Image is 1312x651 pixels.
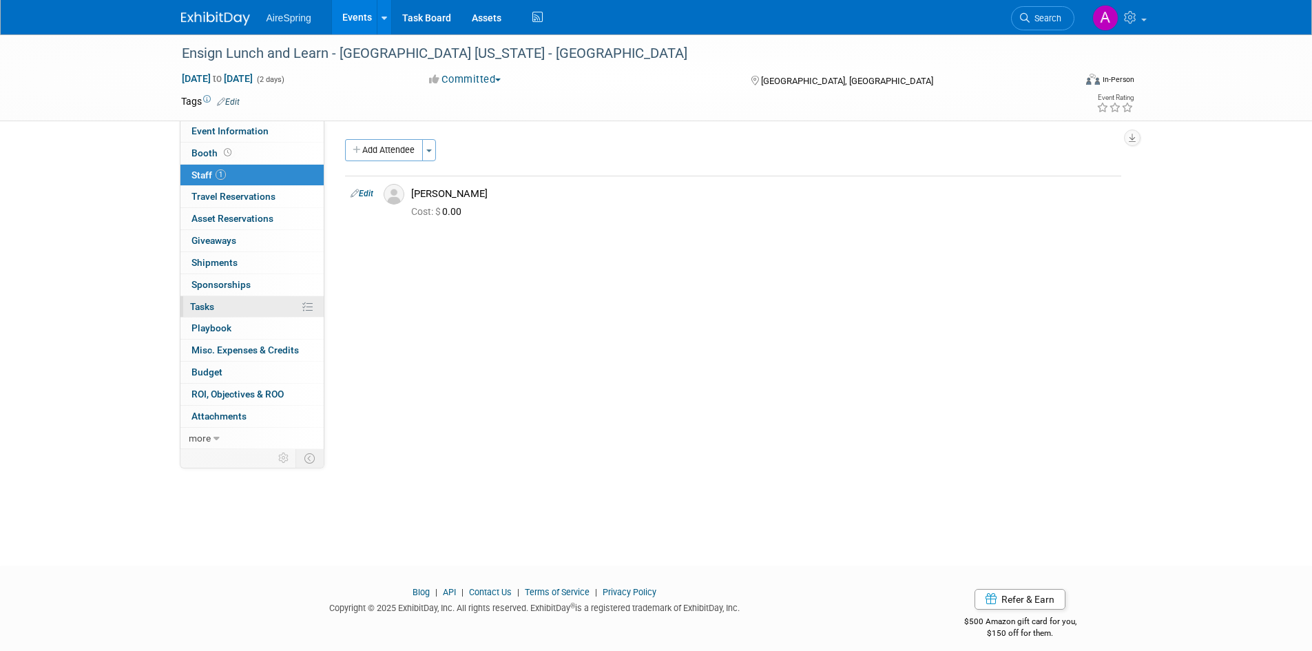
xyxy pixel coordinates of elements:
[256,75,284,84] span: (2 days)
[424,72,506,87] button: Committed
[1011,6,1074,30] a: Search
[1102,74,1134,85] div: In-Person
[443,587,456,597] a: API
[191,257,238,268] span: Shipments
[411,187,1116,200] div: [PERSON_NAME]
[181,94,240,108] td: Tags
[191,322,231,333] span: Playbook
[411,206,442,217] span: Cost: $
[1030,13,1061,23] span: Search
[514,587,523,597] span: |
[411,206,467,217] span: 0.00
[345,139,423,161] button: Add Attendee
[180,428,324,449] a: more
[180,362,324,383] a: Budget
[190,301,214,312] span: Tasks
[267,12,311,23] span: AireSpring
[432,587,441,597] span: |
[191,279,251,290] span: Sponsorships
[191,125,269,136] span: Event Information
[272,449,296,467] td: Personalize Event Tab Strip
[189,433,211,444] span: more
[181,599,889,614] div: Copyright © 2025 ExhibitDay, Inc. All rights reserved. ExhibitDay is a registered trademark of Ex...
[975,589,1065,610] a: Refer & Earn
[413,587,430,597] a: Blog
[180,384,324,405] a: ROI, Objectives & ROO
[191,235,236,246] span: Giveaways
[180,186,324,207] a: Travel Reservations
[180,318,324,339] a: Playbook
[1092,5,1118,31] img: Angie Handal
[295,449,324,467] td: Toggle Event Tabs
[191,344,299,355] span: Misc. Expenses & Credits
[191,411,247,422] span: Attachments
[180,143,324,164] a: Booth
[351,189,373,198] a: Edit
[181,72,253,85] span: [DATE] [DATE]
[458,587,467,597] span: |
[570,602,575,610] sup: ®
[384,184,404,205] img: Associate-Profile-5.png
[180,340,324,361] a: Misc. Expenses & Credits
[181,12,250,25] img: ExhibitDay
[592,587,601,597] span: |
[909,628,1132,639] div: $150 off for them.
[211,73,224,84] span: to
[191,169,226,180] span: Staff
[177,41,1054,66] div: Ensign Lunch and Learn - [GEOGRAPHIC_DATA] [US_STATE] - [GEOGRAPHIC_DATA]
[191,191,275,202] span: Travel Reservations
[191,213,273,224] span: Asset Reservations
[180,208,324,229] a: Asset Reservations
[216,169,226,180] span: 1
[191,366,222,378] span: Budget
[180,121,324,142] a: Event Information
[217,97,240,107] a: Edit
[180,296,324,318] a: Tasks
[1086,74,1100,85] img: Format-Inperson.png
[469,587,512,597] a: Contact Us
[525,587,590,597] a: Terms of Service
[191,147,234,158] span: Booth
[761,76,933,86] span: [GEOGRAPHIC_DATA], [GEOGRAPHIC_DATA]
[1096,94,1134,101] div: Event Rating
[993,72,1135,92] div: Event Format
[191,389,284,400] span: ROI, Objectives & ROO
[603,587,656,597] a: Privacy Policy
[909,607,1132,639] div: $500 Amazon gift card for you,
[180,406,324,427] a: Attachments
[180,230,324,251] a: Giveaways
[180,252,324,273] a: Shipments
[180,274,324,296] a: Sponsorships
[180,165,324,186] a: Staff1
[221,147,234,158] span: Booth not reserved yet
